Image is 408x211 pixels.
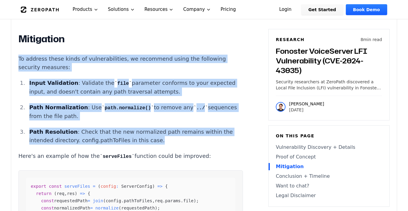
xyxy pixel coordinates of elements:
[41,206,54,210] span: const
[152,184,155,189] span: )
[276,79,382,91] p: Security researchers at ZeroPath discovered a Local File Inclusion (LFI) vulnerability in Fonoste...
[276,163,382,170] a: Mitigation
[88,198,90,203] span: =
[181,198,183,203] span: .
[121,198,124,203] span: .
[158,206,160,210] span: ;
[31,184,46,189] span: export
[276,46,382,75] h3: Fonoster VoiceServer LFI Vulnerability (CVE-2024-43035)
[29,129,78,135] strong: Path Resolution
[100,154,135,159] code: serveFiles
[289,101,324,107] p: [PERSON_NAME]
[90,206,93,210] span: =
[276,182,382,190] a: Want to chat?
[18,152,243,161] p: Here's an example of how the function could be improved:
[67,191,75,196] span: res
[116,184,119,189] span: :
[54,206,90,210] span: normalizedPath
[29,103,243,120] p: : Use to remove any sequences from the file path.
[41,198,54,203] span: const
[100,184,116,189] span: config
[124,198,152,203] span: pathToFiles
[49,184,62,189] span: const
[276,144,382,151] a: Vulnerability Discovery + Details
[95,206,119,210] span: normalize
[103,198,106,203] span: (
[158,184,163,189] span: =>
[18,55,243,72] p: To address these kinds of vulnerabilities, we recommend using the following security measures:
[54,198,88,203] span: requestedPath
[98,184,101,189] span: (
[289,107,324,113] p: [DATE]
[163,198,165,203] span: .
[193,198,196,203] span: )
[114,81,132,86] code: file
[276,37,304,43] h6: Research
[276,173,382,180] a: Conclusion + Timeline
[361,37,382,43] p: 8 min read
[29,104,88,110] strong: Path Normalization
[276,133,382,139] h6: On this page
[193,105,208,111] code: ../
[165,184,168,189] span: {
[196,198,199,203] span: ;
[36,191,51,196] span: return
[276,102,285,112] img: Nathan Hrncirik
[155,198,163,203] span: req
[276,153,382,161] a: Proof of Concept
[93,184,95,189] span: =
[301,4,343,15] a: Get Started
[106,198,121,203] span: config
[57,191,65,196] span: req
[54,191,57,196] span: (
[64,191,67,196] span: ,
[29,79,243,96] p: : Validate the parameter conforms to your expected input, and doesn't contain any path traversal ...
[165,198,180,203] span: params
[152,198,155,203] span: ,
[119,206,121,210] span: (
[183,198,193,203] span: file
[64,184,90,189] span: serveFiles
[75,191,78,196] span: )
[29,128,243,145] p: : Check that the new normalized path remains within the intended directory. config.pathToFiles in...
[88,191,90,196] span: {
[121,184,152,189] span: ServerConfig
[155,206,158,210] span: )
[93,198,103,203] span: join
[18,33,243,45] h2: Mitigation
[346,4,387,15] a: Book Demo
[80,191,85,196] span: =>
[121,206,155,210] span: requestedPath
[276,192,382,199] a: Legal Disclaimer
[29,80,78,86] strong: Input Validation
[102,105,154,111] code: path.normalize()
[272,4,299,15] a: Login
